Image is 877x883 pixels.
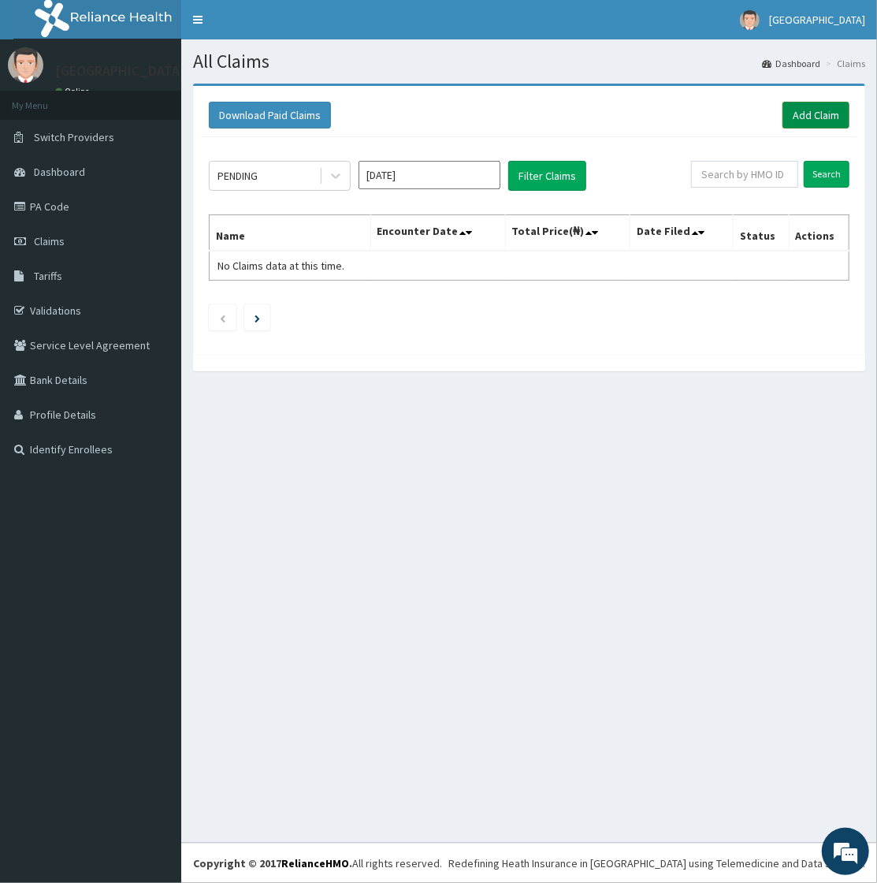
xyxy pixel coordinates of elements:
span: Claims [34,234,65,248]
span: No Claims data at this time. [217,259,344,273]
th: Date Filed [630,215,733,251]
a: Add Claim [782,102,849,129]
input: Select Month and Year [359,161,500,189]
input: Search [804,161,849,188]
th: Name [210,215,371,251]
th: Total Price(₦) [505,215,630,251]
a: Online [55,86,93,97]
a: Dashboard [762,57,820,70]
th: Actions [789,215,849,251]
p: [GEOGRAPHIC_DATA] [55,64,185,78]
a: RelianceHMO [281,856,349,870]
li: Claims [822,57,865,70]
span: Dashboard [34,165,85,179]
a: Next page [255,311,260,325]
button: Filter Claims [508,161,586,191]
span: Switch Providers [34,130,114,144]
div: PENDING [217,168,258,184]
strong: Copyright © 2017 . [193,856,352,870]
img: User Image [8,47,43,83]
span: [GEOGRAPHIC_DATA] [769,13,865,27]
input: Search by HMO ID [691,161,798,188]
h1: All Claims [193,51,865,72]
img: User Image [740,10,760,30]
span: Tariffs [34,269,62,283]
th: Encounter Date [370,215,505,251]
a: Previous page [219,311,226,325]
button: Download Paid Claims [209,102,331,129]
footer: All rights reserved. [181,843,877,883]
th: Status [733,215,789,251]
div: Redefining Heath Insurance in [GEOGRAPHIC_DATA] using Telemedicine and Data Science! [448,855,865,871]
